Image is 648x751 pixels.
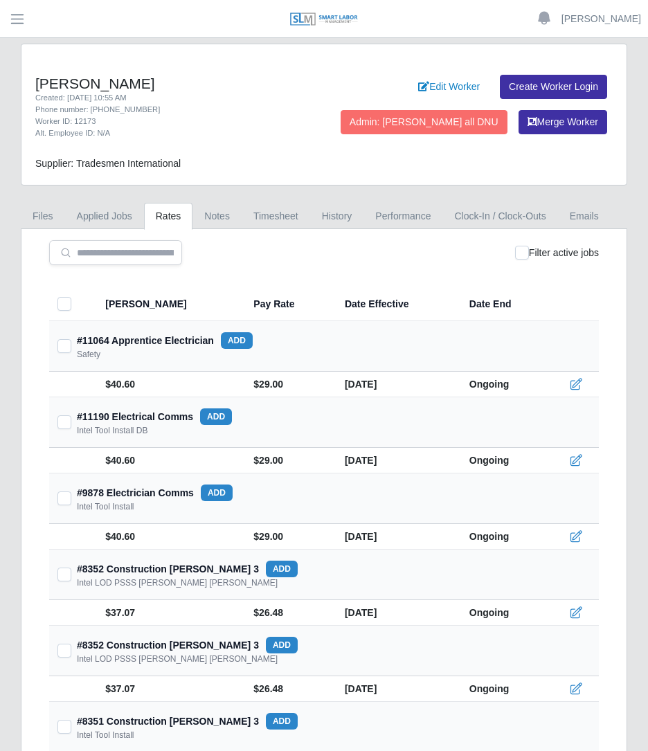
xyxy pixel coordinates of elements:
td: $26.48 [242,600,334,626]
button: Merge Worker [519,110,607,134]
td: [DATE] [334,600,458,626]
td: [DATE] [334,448,458,473]
td: $29.00 [242,448,334,473]
td: $29.00 [242,524,334,550]
div: Worker ID: 12173 [35,116,314,127]
a: Files [21,203,65,230]
td: Ongoing [458,448,551,473]
div: Intel Tool Install DB [77,425,148,436]
th: Date End [458,287,551,321]
td: Ongoing [458,372,551,397]
div: Phone number: [PHONE_NUMBER] [35,104,314,116]
div: #11064 Apprentice Electrician [77,332,253,349]
div: Safety [77,349,100,360]
td: [DATE] [334,676,458,702]
div: Intel Tool Install [77,501,134,512]
a: History [310,203,364,230]
button: add [221,332,253,349]
a: Clock-In / Clock-Outs [442,203,557,230]
div: Intel Tool Install [77,730,134,741]
td: $40.60 [97,372,242,397]
h4: [PERSON_NAME] [35,75,314,92]
span: Supplier: Tradesmen International [35,158,181,169]
a: Emails [558,203,611,230]
a: Create Worker Login [500,75,607,99]
div: Alt. Employee ID: N/A [35,127,314,139]
td: $40.60 [97,524,242,550]
td: $29.00 [242,372,334,397]
div: #11190 Electrical Comms [77,408,232,425]
td: $40.60 [97,448,242,473]
button: add [200,408,232,425]
td: $26.48 [242,676,334,702]
button: add [266,713,298,730]
th: Date Effective [334,287,458,321]
a: [PERSON_NAME] [561,12,641,26]
div: Filter active jobs [515,240,599,265]
th: [PERSON_NAME] [97,287,242,321]
a: Rates [144,203,193,230]
button: add [201,485,233,501]
div: Intel LOD PSSS [PERSON_NAME] [PERSON_NAME] [77,577,278,588]
div: Created: [DATE] 10:55 AM [35,92,314,104]
td: Ongoing [458,676,551,702]
th: Pay Rate [242,287,334,321]
div: Intel LOD PSSS [PERSON_NAME] [PERSON_NAME] [77,653,278,664]
button: Admin: [PERSON_NAME] all DNU [341,110,507,134]
div: #8352 Construction [PERSON_NAME] 3 [77,561,298,577]
td: $37.07 [97,600,242,626]
a: Notes [192,203,242,230]
div: #9878 Electrician Comms [77,485,233,501]
a: Timesheet [242,203,310,230]
td: Ongoing [458,600,551,626]
button: add [266,637,298,653]
a: Performance [363,203,442,230]
a: Applied Jobs [65,203,144,230]
button: add [266,561,298,577]
a: Edit Worker [409,75,489,99]
img: SLM Logo [289,12,359,27]
div: #8352 Construction [PERSON_NAME] 3 [77,637,298,653]
td: [DATE] [334,524,458,550]
div: #8351 Construction [PERSON_NAME] 3 [77,713,298,730]
td: Ongoing [458,524,551,550]
td: $37.07 [97,676,242,702]
td: [DATE] [334,372,458,397]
